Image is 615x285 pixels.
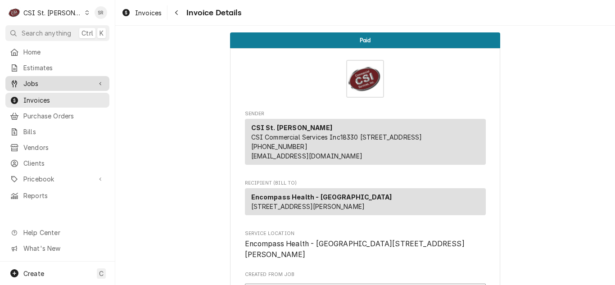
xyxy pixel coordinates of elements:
span: Encompass Health - [GEOGRAPHIC_DATA][STREET_ADDRESS][PERSON_NAME] [245,240,465,259]
div: Sender [245,119,486,165]
span: Home [23,47,105,57]
strong: CSI St. [PERSON_NAME] [251,124,332,131]
span: Service Location [245,230,486,237]
div: Service Location [245,230,486,260]
a: Reports [5,188,109,203]
button: Search anythingCtrlK [5,25,109,41]
span: Estimates [23,63,105,72]
a: Estimates [5,60,109,75]
div: Invoice Sender [245,110,486,169]
span: Clients [23,158,105,168]
a: Vendors [5,140,109,155]
span: Bills [23,127,105,136]
a: [PHONE_NUMBER] [251,143,307,150]
span: Recipient (Bill To) [245,180,486,187]
div: Recipient (Bill To) [245,188,486,219]
a: [EMAIL_ADDRESS][DOMAIN_NAME] [251,152,362,160]
span: Invoice Details [184,7,241,19]
strong: Encompass Health - [GEOGRAPHIC_DATA] [251,193,392,201]
span: Pricebook [23,174,91,184]
a: Home [5,45,109,59]
span: C [99,269,104,278]
a: Purchase Orders [5,109,109,123]
span: Paid [360,37,371,43]
a: Go to Pricebook [5,172,109,186]
span: Ctrl [81,28,93,38]
div: Sender [245,119,486,168]
span: Invoices [135,8,162,18]
span: Created From Job [245,271,486,278]
span: Purchase Orders [23,111,105,121]
span: What's New [23,244,104,253]
div: Stephani Roth's Avatar [95,6,107,19]
span: Search anything [22,28,71,38]
a: Bills [5,124,109,139]
a: Invoices [118,5,165,20]
a: Go to Help Center [5,225,109,240]
span: Invoices [23,95,105,105]
div: Recipient (Bill To) [245,188,486,215]
a: Clients [5,156,109,171]
span: Vendors [23,143,105,152]
div: Status [230,32,500,48]
span: Help Center [23,228,104,237]
a: Go to Jobs [5,76,109,91]
span: Sender [245,110,486,118]
span: [STREET_ADDRESS][PERSON_NAME] [251,203,365,210]
span: K [99,28,104,38]
div: CSI St. Louis's Avatar [8,6,21,19]
img: Logo [346,60,384,98]
span: Reports [23,191,105,200]
a: Go to What's New [5,241,109,256]
div: C [8,6,21,19]
span: Jobs [23,79,91,88]
span: Service Location [245,239,486,260]
div: Invoice Recipient [245,180,486,219]
span: Create [23,270,44,277]
div: SR [95,6,107,19]
button: Navigate back [169,5,184,20]
div: CSI St. [PERSON_NAME] [23,8,82,18]
span: CSI Commercial Services Inc18330 [STREET_ADDRESS] [251,133,422,141]
a: Invoices [5,93,109,108]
